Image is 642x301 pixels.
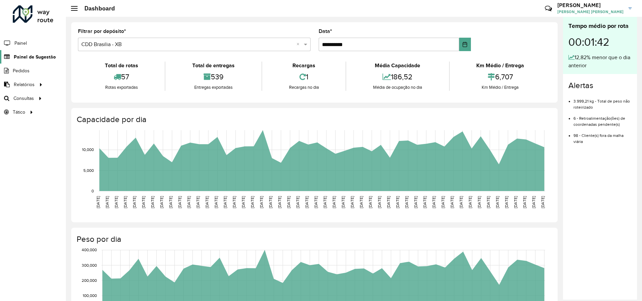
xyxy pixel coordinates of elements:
div: 539 [167,70,259,84]
text: [DATE] [205,196,209,208]
text: [DATE] [468,196,472,208]
text: [DATE] [386,196,391,208]
text: [DATE] [332,196,336,208]
div: Entregas exportadas [167,84,259,91]
span: Consultas [13,95,34,102]
text: [DATE] [495,196,499,208]
text: [DATE] [522,196,527,208]
div: Média Capacidade [348,62,447,70]
text: [DATE] [123,196,127,208]
h2: Dashboard [78,5,115,12]
h4: Peso por dia [77,234,551,244]
h4: Capacidade por dia [77,115,551,124]
text: [DATE] [105,196,109,208]
text: [DATE] [323,196,327,208]
span: Painel [14,40,27,47]
text: [DATE] [132,196,136,208]
text: [DATE] [150,196,155,208]
text: [DATE] [196,196,200,208]
div: Km Médio / Entrega [451,62,549,70]
text: [DATE] [540,196,545,208]
text: [DATE] [368,196,372,208]
text: [DATE] [477,196,481,208]
div: Total de entregas [167,62,259,70]
text: [DATE] [432,196,436,208]
div: 57 [80,70,163,84]
span: Clear all [296,40,302,48]
text: [DATE] [250,196,254,208]
h4: Alertas [568,81,632,90]
div: Recargas [264,62,344,70]
text: [DATE] [377,196,382,208]
text: [DATE] [286,196,291,208]
span: Tático [13,109,25,116]
text: [DATE] [214,196,218,208]
text: 100,000 [83,293,97,298]
div: Rotas exportadas [80,84,163,91]
text: [DATE] [305,196,309,208]
div: 12,82% menor que o dia anterior [568,53,632,70]
h3: [PERSON_NAME] [557,2,624,8]
text: [DATE] [259,196,264,208]
text: 0 [91,189,94,193]
text: [DATE] [314,196,318,208]
text: 400,000 [82,248,97,252]
text: [DATE] [295,196,300,208]
text: [DATE] [268,196,273,208]
label: Filtrar por depósito [78,27,126,35]
label: Data [319,27,332,35]
text: [DATE] [341,196,345,208]
text: [DATE] [513,196,518,208]
span: Relatórios [14,81,35,88]
li: 6 - Retroalimentação(ões) de coordenadas pendente(s) [573,110,632,127]
text: [DATE] [141,196,146,208]
text: [DATE] [504,196,509,208]
div: 186,52 [348,70,447,84]
text: [DATE] [187,196,191,208]
text: [DATE] [159,196,164,208]
text: 300,000 [82,263,97,267]
text: [DATE] [450,196,454,208]
div: Total de rotas [80,62,163,70]
text: 10,000 [82,148,94,152]
div: 1 [264,70,344,84]
div: Tempo médio por rota [568,22,632,31]
a: Contato Rápido [541,1,556,16]
text: [DATE] [241,196,245,208]
div: Km Médio / Entrega [451,84,549,91]
text: [DATE] [404,196,409,208]
li: 98 - Cliente(s) fora da malha viária [573,127,632,145]
div: 00:01:42 [568,31,632,53]
text: [DATE] [232,196,236,208]
text: [DATE] [531,196,536,208]
text: [DATE] [177,196,182,208]
text: [DATE] [395,196,400,208]
text: [DATE] [114,196,118,208]
text: [DATE] [277,196,282,208]
text: [DATE] [459,196,463,208]
text: [DATE] [350,196,354,208]
li: 3.999,21 kg - Total de peso não roteirizado [573,93,632,110]
text: 200,000 [82,278,97,283]
text: [DATE] [359,196,363,208]
div: Recargas no dia [264,84,344,91]
div: 6,707 [451,70,549,84]
span: Painel de Sugestão [14,53,56,61]
text: [DATE] [486,196,490,208]
text: [DATE] [96,196,100,208]
div: Média de ocupação no dia [348,84,447,91]
text: [DATE] [413,196,418,208]
text: [DATE] [441,196,445,208]
text: 5,000 [83,168,94,173]
span: [PERSON_NAME] [PERSON_NAME] [557,9,624,15]
text: [DATE] [223,196,227,208]
text: [DATE] [168,196,173,208]
span: Pedidos [13,67,30,74]
button: Choose Date [459,38,471,51]
text: [DATE] [423,196,427,208]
